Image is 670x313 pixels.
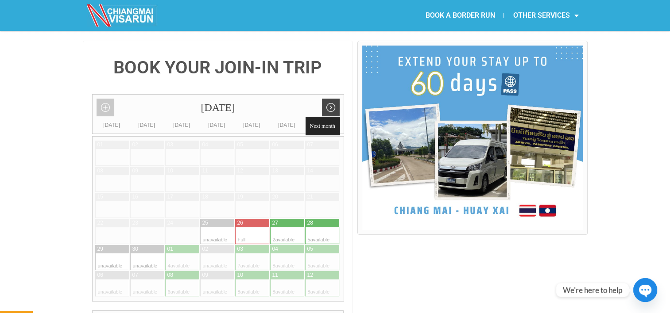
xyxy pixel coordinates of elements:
div: 30 [132,245,138,253]
div: 01 [167,245,173,253]
div: 12 [307,271,313,279]
div: 09 [132,167,138,175]
div: 16 [132,193,138,201]
div: [DATE] [93,95,344,121]
span: Next month [306,117,340,135]
div: 03 [237,245,243,253]
div: 05 [237,141,243,149]
div: 02 [132,141,138,149]
div: 19 [237,193,243,201]
div: 29 [97,245,103,253]
div: 20 [272,193,278,201]
div: 07 [132,271,138,279]
div: 14 [307,167,313,175]
div: 03 [167,141,173,149]
div: [DATE] [164,121,199,130]
div: 24 [167,219,173,227]
div: [DATE] [234,121,269,130]
div: 02 [202,245,208,253]
div: 08 [97,167,103,175]
div: [DATE] [94,121,129,130]
div: 05 [307,245,313,253]
div: 10 [167,167,173,175]
div: 06 [272,141,278,149]
div: 17 [167,193,173,201]
div: 12 [237,167,243,175]
div: 10 [237,271,243,279]
div: 15 [97,193,103,201]
div: 06 [97,271,103,279]
a: BOOK A BORDER RUN [416,5,503,26]
div: 21 [307,193,313,201]
div: 22 [97,219,103,227]
div: [DATE] [129,121,164,130]
div: 04 [202,141,208,149]
div: 11 [202,167,208,175]
div: 11 [272,271,278,279]
div: 28 [307,219,313,227]
a: Next month [322,99,340,116]
div: 26 [237,219,243,227]
div: 08 [167,271,173,279]
div: [DATE] [199,121,234,130]
div: 07 [307,141,313,149]
div: 27 [272,219,278,227]
div: 18 [202,193,208,201]
div: [DATE] [304,121,339,130]
a: OTHER SERVICES [504,5,587,26]
div: 04 [272,245,278,253]
div: 13 [272,167,278,175]
h4: BOOK YOUR JOIN-IN TRIP [92,59,344,76]
div: [DATE] [269,121,304,130]
div: 23 [132,219,138,227]
div: 09 [202,271,208,279]
div: 25 [202,219,208,227]
nav: Menu [335,5,587,26]
div: 01 [97,141,103,149]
